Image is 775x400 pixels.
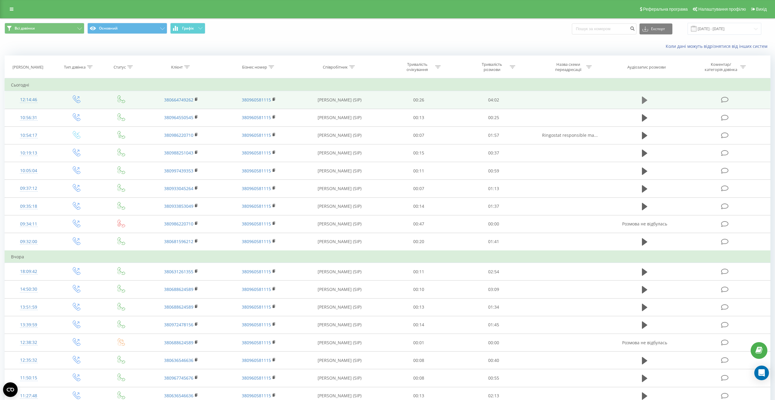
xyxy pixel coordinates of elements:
[164,132,193,138] a: 380986220710
[164,186,193,191] a: 380933045264
[756,7,767,12] span: Вихід
[298,369,382,387] td: [PERSON_NAME] (SIP)
[242,203,271,209] a: 380960581115
[242,375,271,381] a: 380960581115
[164,150,193,156] a: 380988251043
[298,215,382,233] td: [PERSON_NAME] (SIP)
[11,200,47,212] div: 09:35:18
[456,369,531,387] td: 00:55
[382,233,456,251] td: 00:20
[456,91,531,109] td: 04:02
[456,109,531,126] td: 00:25
[242,340,271,345] a: 380960581115
[298,162,382,180] td: [PERSON_NAME] (SIP)
[643,7,688,12] span: Реферальна програма
[456,298,531,316] td: 01:34
[164,221,193,227] a: 380986220710
[164,393,193,398] a: 380636546636
[164,269,193,274] a: 380631261355
[382,215,456,233] td: 00:47
[164,304,193,310] a: 380688624589
[164,97,193,103] a: 380664749262
[164,322,193,327] a: 380972478156
[639,23,672,34] button: Експорт
[11,301,47,313] div: 13:51:59
[382,352,456,369] td: 00:08
[298,263,382,281] td: [PERSON_NAME] (SIP)
[164,375,193,381] a: 380967745676
[114,65,126,70] div: Статус
[242,186,271,191] a: 380960581115
[11,337,47,349] div: 12:38:32
[622,340,667,345] span: Розмова не відбулась
[298,126,382,144] td: [PERSON_NAME] (SIP)
[242,286,271,292] a: 380960581115
[11,94,47,106] div: 12:14:46
[298,233,382,251] td: [PERSON_NAME] (SIP)
[298,144,382,162] td: [PERSON_NAME] (SIP)
[11,354,47,366] div: 12:35:32
[164,340,193,345] a: 380688624589
[11,129,47,141] div: 10:54:17
[382,91,456,109] td: 00:26
[456,281,531,298] td: 03:09
[382,197,456,215] td: 00:14
[3,382,18,397] button: Open CMP widget
[622,221,667,227] span: Розмова не відбулась
[401,62,434,72] div: Тривалість очікування
[542,132,598,138] span: Ringostat responsible ma...
[242,150,271,156] a: 380960581115
[323,65,348,70] div: Співробітник
[242,115,271,120] a: 380960581115
[382,281,456,298] td: 00:10
[11,182,47,194] div: 09:37:12
[242,322,271,327] a: 380960581115
[242,393,271,398] a: 380960581115
[754,366,769,380] div: Open Intercom Messenger
[11,147,47,159] div: 10:19:13
[164,115,193,120] a: 380964550545
[242,132,271,138] a: 380960581115
[170,23,205,34] button: Графік
[382,180,456,197] td: 00:07
[164,357,193,363] a: 380636546636
[242,357,271,363] a: 380960581115
[298,197,382,215] td: [PERSON_NAME] (SIP)
[298,109,382,126] td: [PERSON_NAME] (SIP)
[456,263,531,281] td: 02:54
[87,23,167,34] button: Основний
[456,126,531,144] td: 01:57
[298,298,382,316] td: [PERSON_NAME] (SIP)
[11,218,47,230] div: 09:34:11
[298,334,382,352] td: [PERSON_NAME] (SIP)
[11,283,47,295] div: 14:50:30
[382,369,456,387] td: 00:08
[456,352,531,369] td: 00:40
[5,23,84,34] button: Всі дзвінки
[182,26,194,30] span: Графік
[456,316,531,334] td: 01:45
[382,109,456,126] td: 00:13
[5,251,770,263] td: Вчора
[666,43,770,49] a: Коли дані можуть відрізнятися вiд інших систем
[476,62,508,72] div: Тривалість розмови
[456,180,531,197] td: 01:13
[456,197,531,215] td: 01:37
[11,266,47,278] div: 18:09:42
[382,144,456,162] td: 00:15
[298,352,382,369] td: [PERSON_NAME] (SIP)
[242,221,271,227] a: 380960581115
[5,79,770,91] td: Сьогодні
[11,236,47,248] div: 09:32:00
[456,162,531,180] td: 00:59
[171,65,183,70] div: Клієнт
[698,7,746,12] span: Налаштування профілю
[164,286,193,292] a: 380688624589
[164,203,193,209] a: 380933853049
[242,168,271,174] a: 380960581115
[298,316,382,334] td: [PERSON_NAME] (SIP)
[382,316,456,334] td: 00:14
[572,23,636,34] input: Пошук за номером
[64,65,86,70] div: Тип дзвінка
[12,65,43,70] div: [PERSON_NAME]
